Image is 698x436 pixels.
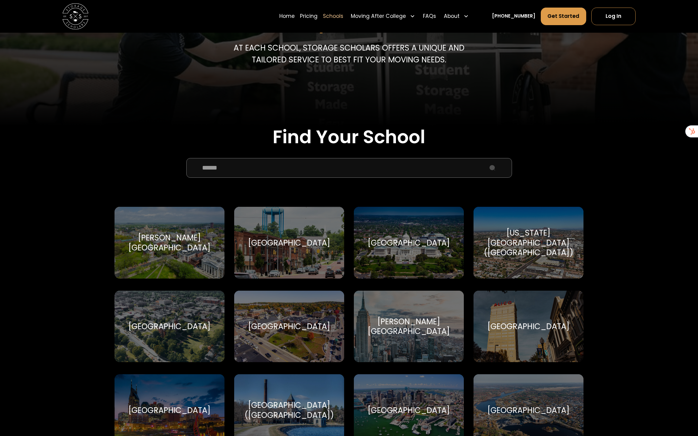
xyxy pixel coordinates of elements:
div: [GEOGRAPHIC_DATA] [487,405,570,415]
div: [PERSON_NAME][GEOGRAPHIC_DATA] [362,317,456,336]
div: [GEOGRAPHIC_DATA] [248,322,330,331]
div: Moving After College [348,7,418,25]
div: [GEOGRAPHIC_DATA] [248,238,330,248]
a: Log In [591,8,636,25]
a: Go to selected school [234,291,344,362]
div: About [444,12,460,20]
div: [US_STATE][GEOGRAPHIC_DATA] ([GEOGRAPHIC_DATA]) [481,228,576,257]
div: [GEOGRAPHIC_DATA] [487,322,570,331]
div: [PERSON_NAME][GEOGRAPHIC_DATA] [122,233,217,252]
div: About [441,7,471,25]
a: Home [279,7,295,25]
img: Storage Scholars main logo [62,3,88,29]
a: Go to selected school [234,207,344,279]
div: [GEOGRAPHIC_DATA] [368,405,450,415]
a: Go to selected school [354,207,464,279]
a: Go to selected school [474,207,583,279]
a: Get Started [541,8,586,25]
a: [PHONE_NUMBER] [492,13,535,20]
a: FAQs [423,7,436,25]
p: At each school, storage scholars offers a unique and tailored service to best fit your Moving needs. [230,42,468,65]
div: [GEOGRAPHIC_DATA] [128,322,211,331]
a: Pricing [300,7,317,25]
a: Go to selected school [474,291,583,362]
div: [GEOGRAPHIC_DATA] [128,405,211,415]
h2: Find Your School [115,126,583,148]
div: Moving After College [351,12,406,20]
a: Go to selected school [115,291,224,362]
div: [GEOGRAPHIC_DATA] ([GEOGRAPHIC_DATA]) [242,400,336,420]
div: [GEOGRAPHIC_DATA] [368,238,450,248]
a: Go to selected school [354,291,464,362]
a: Schools [323,7,343,25]
a: Go to selected school [115,207,224,279]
